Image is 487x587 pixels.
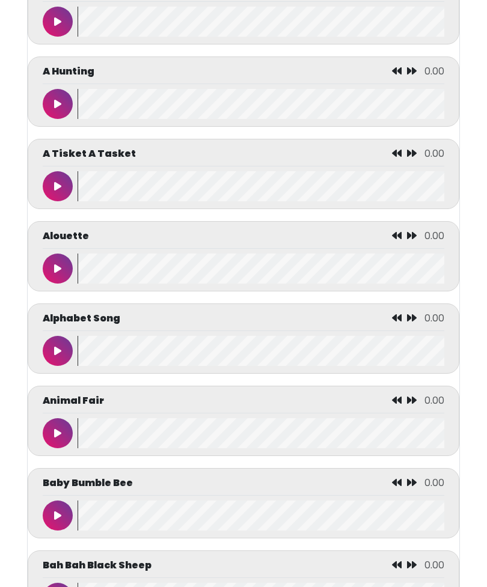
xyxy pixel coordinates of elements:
[43,559,152,573] p: Bah Bah Black Sheep
[424,230,444,243] span: 0.00
[424,65,444,79] span: 0.00
[43,147,136,162] p: A Tisket A Tasket
[43,394,104,409] p: Animal Fair
[43,230,89,244] p: Alouette
[424,147,444,161] span: 0.00
[43,65,94,79] p: A Hunting
[424,312,444,326] span: 0.00
[424,476,444,490] span: 0.00
[424,559,444,573] span: 0.00
[43,476,133,491] p: Baby Bumble Bee
[424,394,444,408] span: 0.00
[43,312,120,326] p: Alphabet Song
